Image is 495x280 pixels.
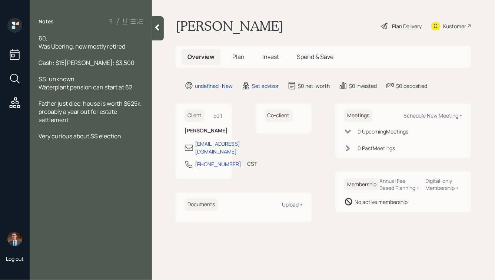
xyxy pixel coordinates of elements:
span: Cash: $15[PERSON_NAME]: $3,500 [39,59,134,67]
img: hunter_neumayer.jpg [7,231,22,246]
span: Overview [187,53,215,61]
div: Upload + [282,201,303,208]
div: [EMAIL_ADDRESS][DOMAIN_NAME] [195,140,240,155]
h6: Client [185,109,205,122]
div: 0 Upcoming Meeting s [358,128,408,135]
div: Kustomer [443,22,466,30]
h6: Documents [185,198,218,211]
div: Annual Fee Based Planning + [379,177,420,191]
div: Plan Delivery [392,22,422,30]
div: CST [247,160,257,168]
span: 60, Was Ubering, now mostly retired [39,34,125,50]
div: No active membership [355,198,408,206]
span: Spend & Save [297,53,333,61]
div: [PHONE_NUMBER] [195,160,241,168]
div: undefined · New [195,82,233,90]
h6: Meetings [344,109,372,122]
div: Set advisor [252,82,279,90]
h1: [PERSON_NAME] [176,18,283,34]
div: Edit [214,112,223,119]
span: Very curious about SS election [39,132,121,140]
div: $0 invested [349,82,377,90]
div: $0 net-worth [298,82,330,90]
div: Digital-only Membership + [426,177,462,191]
span: Plan [232,53,245,61]
div: Schedule New Meeting + [403,112,462,119]
label: Notes [39,18,54,25]
h6: [PERSON_NAME] [185,128,223,134]
div: $0 deposited [396,82,427,90]
h6: Membership [344,178,379,191]
div: Log out [6,255,24,262]
h6: Co-client [265,109,293,122]
div: 0 Past Meeting s [358,144,395,152]
span: Invest [262,53,279,61]
span: SS: unknown Waterplant pension can start at 62 [39,75,132,91]
span: Father just died, house is worth $625k, probably a year out for estate settlement [39,99,143,124]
